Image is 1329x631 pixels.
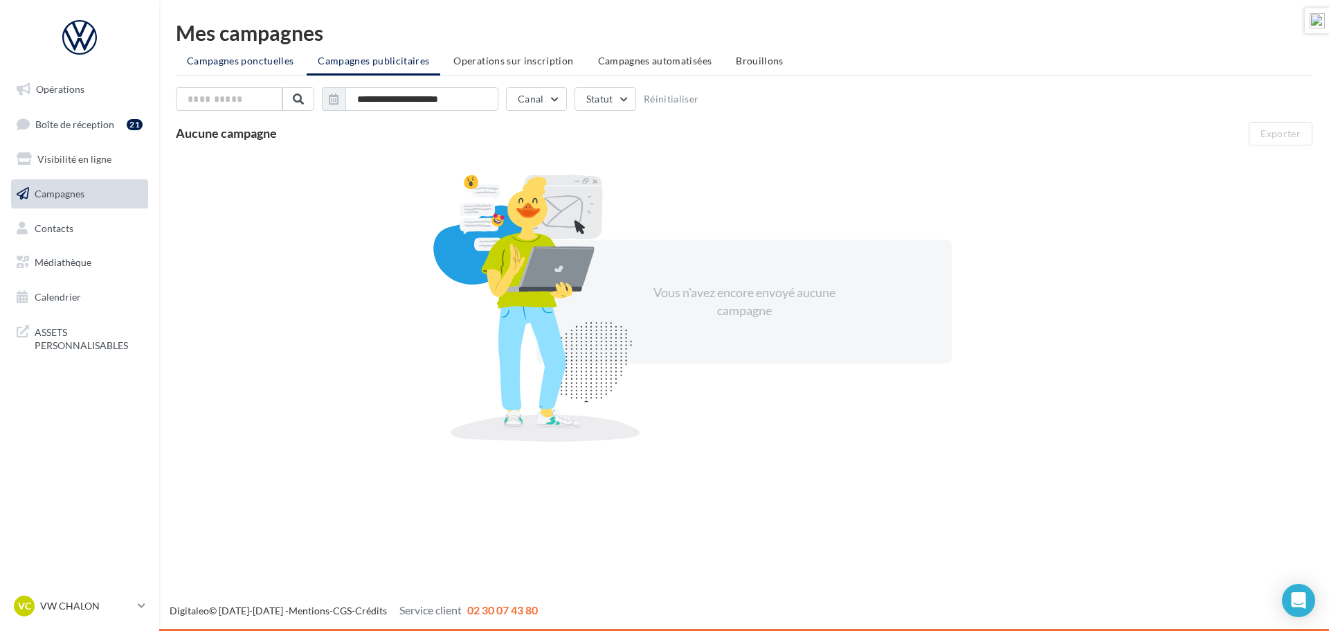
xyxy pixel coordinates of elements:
[644,94,699,105] button: Réinitialiser
[8,248,151,277] a: Médiathèque
[11,593,148,619] a: VC VW CHALON
[37,153,111,165] span: Visibilité en ligne
[35,188,84,199] span: Campagnes
[8,214,151,243] a: Contacts
[35,118,114,130] span: Boîte de réception
[18,599,31,613] span: VC
[36,83,84,95] span: Opérations
[176,125,277,141] span: Aucune campagne
[35,291,81,303] span: Calendrier
[8,145,151,174] a: Visibilité en ligne
[35,323,143,353] span: ASSETS PERSONNALISABLES
[1282,584,1315,617] div: Open Intercom Messenger
[355,605,387,616] a: Crédits
[40,599,132,613] p: VW CHALON
[8,283,151,312] a: Calendrier
[1249,122,1312,145] button: Exporter
[8,75,151,104] a: Opérations
[187,55,293,66] span: Campagnes ponctuelles
[8,179,151,208] a: Campagnes
[598,55,712,66] span: Campagnes automatisées
[176,22,1312,43] div: Mes campagnes
[575,87,636,111] button: Statut
[35,256,91,268] span: Médiathèque
[467,603,538,616] span: 02 30 07 43 80
[35,222,73,233] span: Contacts
[8,109,151,139] a: Boîte de réception21
[453,55,573,66] span: Operations sur inscription
[625,284,863,319] div: Vous n'avez encore envoyé aucune campagne
[506,87,567,111] button: Canal
[289,605,329,616] a: Mentions
[399,603,462,616] span: Service client
[127,119,143,130] div: 21
[333,605,352,616] a: CGS
[170,605,209,616] a: Digitaleo
[8,317,151,358] a: ASSETS PERSONNALISABLES
[736,55,784,66] span: Brouillons
[170,605,538,616] span: © [DATE]-[DATE] - - -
